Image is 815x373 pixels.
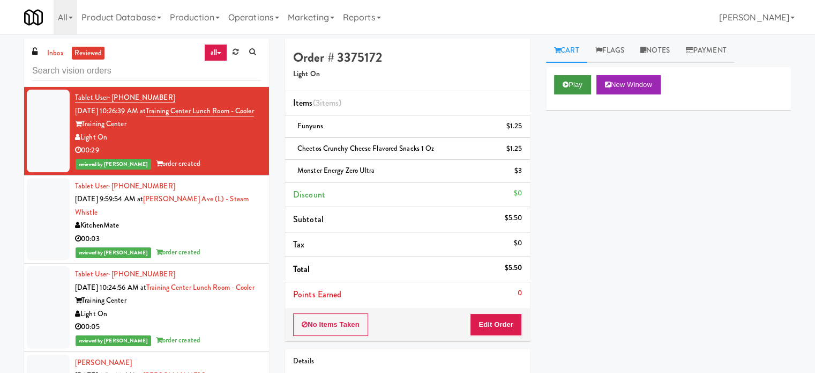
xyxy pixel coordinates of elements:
[32,61,261,81] input: Search vision orders
[75,194,249,217] a: [PERSON_NAME] Ave (L) - Steam Whistle
[24,264,269,352] li: Tablet User· [PHONE_NUMBER][DATE] 10:24:56 AM atTraining Center Lunch Room - CoolerTraining Cente...
[293,70,522,78] h5: Light On
[204,44,227,61] a: all
[75,194,143,204] span: [DATE] 9:59:54 AM at
[146,106,254,116] a: Training Center Lunch Room - Cooler
[293,213,324,225] span: Subtotal
[505,261,522,275] div: $5.50
[293,355,522,368] div: Details
[75,294,261,308] div: Training Center
[678,39,735,63] a: Payment
[108,269,175,279] span: · [PHONE_NUMBER]
[108,92,175,103] span: · [PHONE_NUMBER]
[293,50,522,64] h4: Order # 3375172
[470,313,522,336] button: Edit Order
[75,92,175,103] a: Tablet User· [PHONE_NUMBER]
[75,232,261,246] div: 00:03
[24,175,269,264] li: Tablet User· [PHONE_NUMBER][DATE] 9:59:54 AM at[PERSON_NAME] Ave (L) - Steam WhistleKitchenMate00...
[506,142,522,156] div: $1.25
[75,118,261,131] div: Training Center
[75,357,132,368] a: [PERSON_NAME]
[75,320,261,334] div: 00:05
[76,247,151,258] span: reviewed by [PERSON_NAME]
[514,237,522,250] div: $0
[75,144,261,157] div: 00:29
[293,288,341,301] span: Points Earned
[506,120,522,133] div: $1.25
[75,269,175,279] a: Tablet User· [PHONE_NUMBER]
[44,47,66,60] a: inbox
[76,159,151,170] span: reviewed by [PERSON_NAME]
[546,39,587,63] a: Cart
[75,181,175,191] a: Tablet User· [PHONE_NUMBER]
[518,287,522,300] div: 0
[293,313,368,336] button: No Items Taken
[76,335,151,346] span: reviewed by [PERSON_NAME]
[156,247,200,257] span: order created
[632,39,678,63] a: Notes
[156,335,200,345] span: order created
[24,8,43,27] img: Micromart
[514,164,522,178] div: $3
[24,87,269,175] li: Tablet User· [PHONE_NUMBER][DATE] 10:26:39 AM atTraining Center Lunch Room - CoolerTraining Cente...
[587,39,633,63] a: Flags
[75,219,261,232] div: KitchenMate
[596,75,661,94] button: New Window
[320,97,339,109] ng-pluralize: items
[297,143,434,153] span: Cheetos Crunchy Cheese Flavored Snacks 1 Oz
[146,282,255,292] a: Training Center Lunch Room - Cooler
[554,75,591,94] button: Play
[108,181,175,191] span: · [PHONE_NUMBER]
[293,188,325,201] span: Discount
[313,97,342,109] span: (3 )
[514,187,522,200] div: $0
[297,165,375,175] span: Monster Energy Zero Ultra
[156,158,200,169] span: order created
[75,282,146,292] span: [DATE] 10:24:56 AM at
[297,121,323,131] span: Funyuns
[75,131,261,144] div: Light On
[293,263,310,275] span: Total
[293,238,304,251] span: Tax
[72,47,105,60] a: reviewed
[75,106,146,116] span: [DATE] 10:26:39 AM at
[505,211,522,225] div: $5.50
[75,308,261,321] div: Light On
[293,97,341,109] span: Items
